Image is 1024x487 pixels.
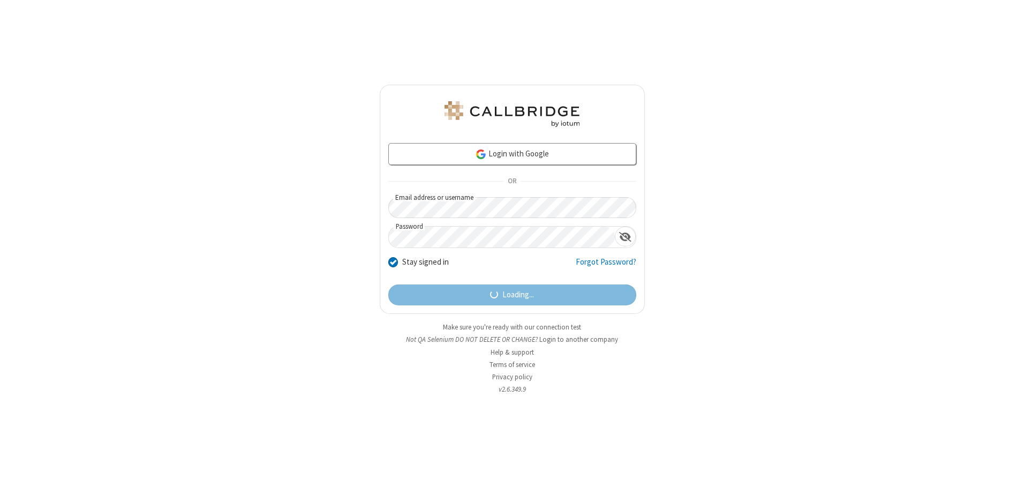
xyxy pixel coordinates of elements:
button: Login to another company [539,334,618,344]
a: Help & support [491,348,534,357]
img: QA Selenium DO NOT DELETE OR CHANGE [442,101,582,127]
a: Login with Google [388,143,636,164]
a: Terms of service [490,360,535,369]
a: Forgot Password? [576,256,636,276]
input: Password [389,227,615,248]
img: google-icon.png [475,148,487,160]
label: Stay signed in [402,256,449,268]
button: Loading... [388,284,636,306]
a: Make sure you're ready with our connection test [443,323,581,332]
span: Loading... [502,289,534,301]
li: Not QA Selenium DO NOT DELETE OR CHANGE? [380,334,645,344]
div: Show password [615,227,636,246]
a: Privacy policy [492,372,532,381]
input: Email address or username [388,197,636,218]
li: v2.6.349.9 [380,384,645,394]
span: OR [503,174,521,189]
